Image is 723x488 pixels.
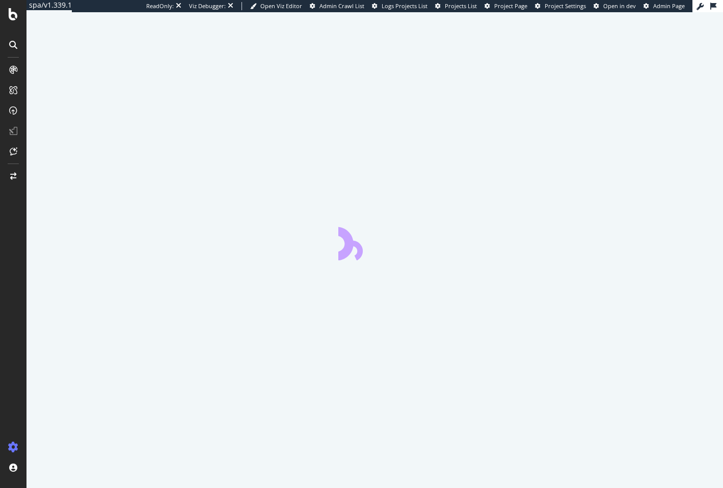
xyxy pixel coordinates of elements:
[146,2,174,10] div: ReadOnly:
[372,2,427,10] a: Logs Projects List
[644,2,685,10] a: Admin Page
[319,2,364,10] span: Admin Crawl List
[535,2,586,10] a: Project Settings
[435,2,477,10] a: Projects List
[382,2,427,10] span: Logs Projects List
[310,2,364,10] a: Admin Crawl List
[338,224,412,260] div: animation
[594,2,636,10] a: Open in dev
[189,2,226,10] div: Viz Debugger:
[545,2,586,10] span: Project Settings
[250,2,302,10] a: Open Viz Editor
[445,2,477,10] span: Projects List
[260,2,302,10] span: Open Viz Editor
[485,2,527,10] a: Project Page
[494,2,527,10] span: Project Page
[603,2,636,10] span: Open in dev
[653,2,685,10] span: Admin Page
